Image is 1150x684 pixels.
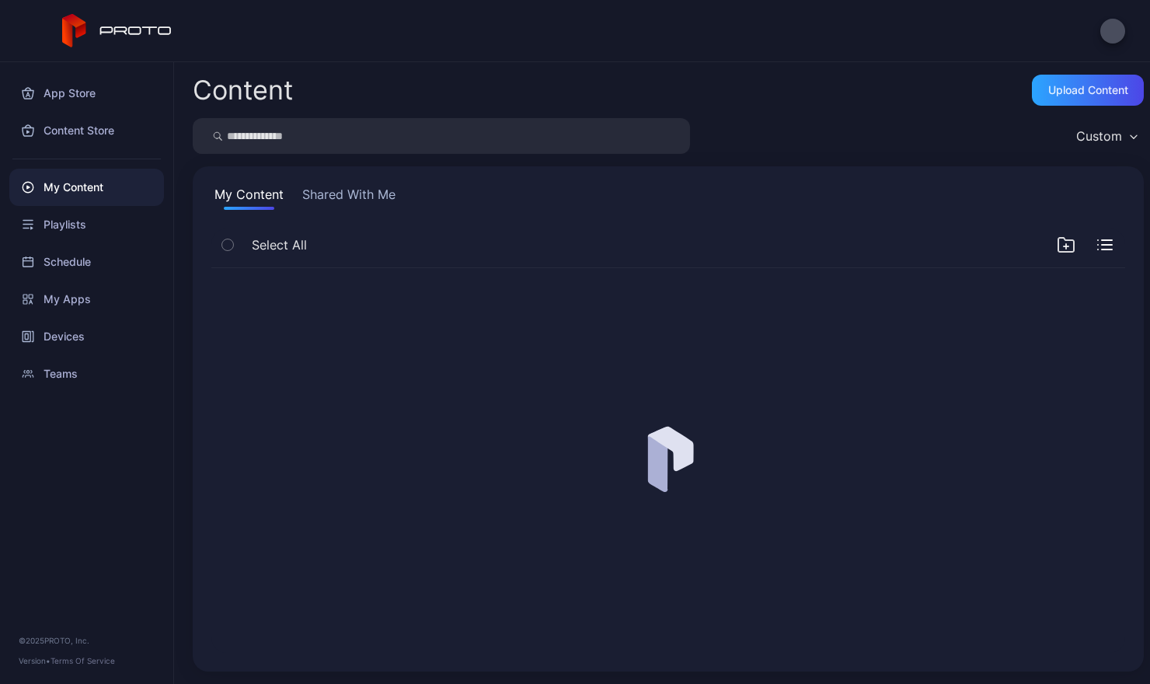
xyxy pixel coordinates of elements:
[51,656,115,665] a: Terms Of Service
[252,236,307,254] span: Select All
[9,243,164,281] a: Schedule
[9,206,164,243] a: Playlists
[9,355,164,393] a: Teams
[9,281,164,318] a: My Apps
[1076,128,1122,144] div: Custom
[19,656,51,665] span: Version •
[9,75,164,112] a: App Store
[1048,84,1128,96] div: Upload Content
[193,77,293,103] div: Content
[1068,118,1144,154] button: Custom
[19,634,155,647] div: © 2025 PROTO, Inc.
[9,169,164,206] a: My Content
[211,185,287,210] button: My Content
[9,112,164,149] a: Content Store
[1032,75,1144,106] button: Upload Content
[9,318,164,355] a: Devices
[299,185,399,210] button: Shared With Me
